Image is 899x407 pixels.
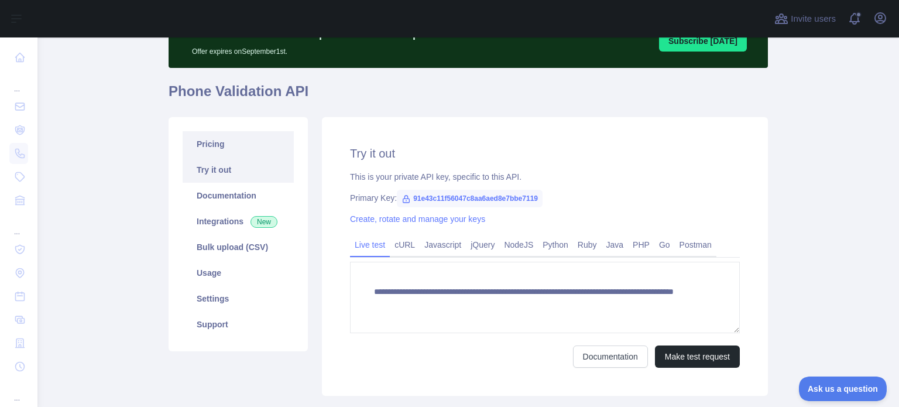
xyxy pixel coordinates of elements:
[192,42,513,56] p: Offer expires on September 1st.
[791,12,836,26] span: Invite users
[659,30,747,52] button: Subscribe [DATE]
[9,379,28,403] div: ...
[602,235,629,254] a: Java
[675,235,716,254] a: Postman
[538,235,573,254] a: Python
[9,70,28,94] div: ...
[183,157,294,183] a: Try it out
[573,235,602,254] a: Ruby
[183,131,294,157] a: Pricing
[183,183,294,208] a: Documentation
[350,235,390,254] a: Live test
[390,235,420,254] a: cURL
[183,234,294,260] a: Bulk upload (CSV)
[654,235,675,254] a: Go
[499,235,538,254] a: NodeJS
[183,286,294,312] a: Settings
[9,213,28,237] div: ...
[397,190,543,207] span: 91e43c11f56047c8aa6aed8e7bbe7119
[183,260,294,286] a: Usage
[466,235,499,254] a: jQuery
[420,235,466,254] a: Javascript
[573,346,648,368] a: Documentation
[799,377,887,401] iframe: Toggle Customer Support
[183,208,294,234] a: Integrations New
[251,216,277,228] span: New
[183,312,294,337] a: Support
[772,9,838,28] button: Invite users
[655,346,740,368] button: Make test request
[350,171,740,183] div: This is your private API key, specific to this API.
[350,192,740,204] div: Primary Key:
[628,235,654,254] a: PHP
[169,82,768,110] h1: Phone Validation API
[350,145,740,162] h2: Try it out
[350,214,485,224] a: Create, rotate and manage your keys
